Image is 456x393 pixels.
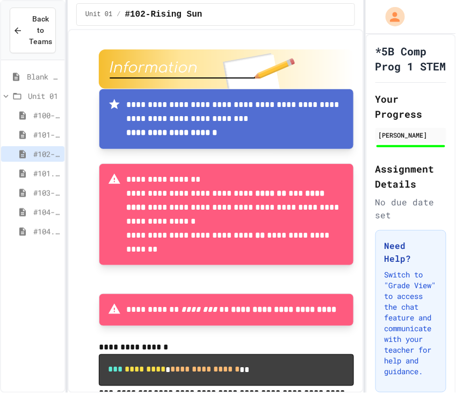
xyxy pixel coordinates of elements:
[374,4,408,29] div: My Account
[375,196,446,221] div: No due date set
[33,187,60,198] span: #103-Random Box
[28,90,60,102] span: Unit 01
[125,8,202,21] span: #102-Rising Sun
[385,269,437,377] p: Switch to "Grade View" to access the chat feature and communicate with your teacher for help and ...
[33,129,60,140] span: #101-What's This ??
[33,148,60,160] span: #102-Rising Sun
[375,161,446,191] h2: Assignment Details
[375,91,446,122] h2: Your Progress
[379,130,443,140] div: [PERSON_NAME]
[29,13,52,47] span: Back to Teams
[33,110,60,121] span: #100-Python
[33,206,60,218] span: #104-Rising Sun Plus
[117,10,120,19] span: /
[33,226,60,237] span: #104.5-Basic Graphics Review
[375,44,446,74] h1: *5B Comp Prog 1 STEM
[10,8,56,53] button: Back to Teams
[385,239,437,265] h3: Need Help?
[85,10,112,19] span: Unit 01
[27,71,60,82] span: Blank for practice
[33,168,60,179] span: #101.1-PC-Where am I?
